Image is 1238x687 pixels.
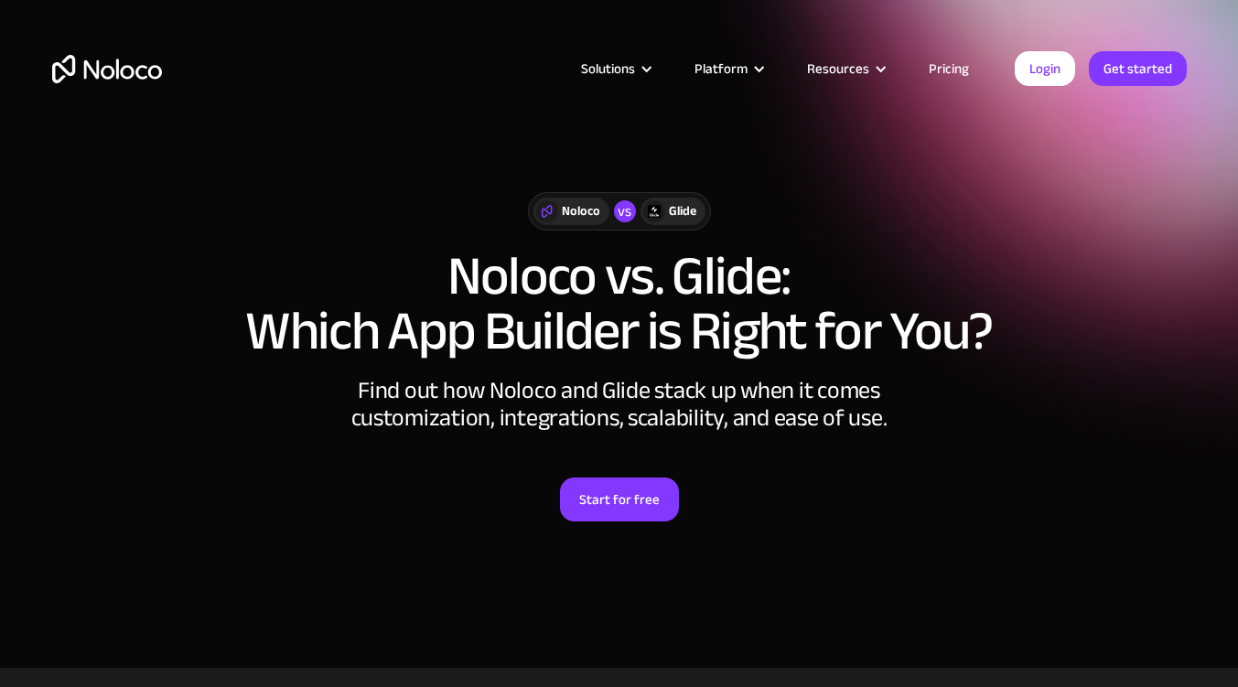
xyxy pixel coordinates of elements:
[807,57,869,81] div: Resources
[784,57,906,81] div: Resources
[669,201,696,221] div: Glide
[558,57,672,81] div: Solutions
[1089,51,1187,86] a: Get started
[1015,51,1075,86] a: Login
[614,200,636,222] div: vs
[906,57,992,81] a: Pricing
[672,57,784,81] div: Platform
[560,478,679,521] a: Start for free
[52,55,162,83] a: home
[581,57,635,81] div: Solutions
[52,249,1187,359] h1: Noloco vs. Glide: Which App Builder is Right for You?
[694,57,748,81] div: Platform
[562,201,600,221] div: Noloco
[345,377,894,432] div: Find out how Noloco and Glide stack up when it comes customization, integrations, scalability, an...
